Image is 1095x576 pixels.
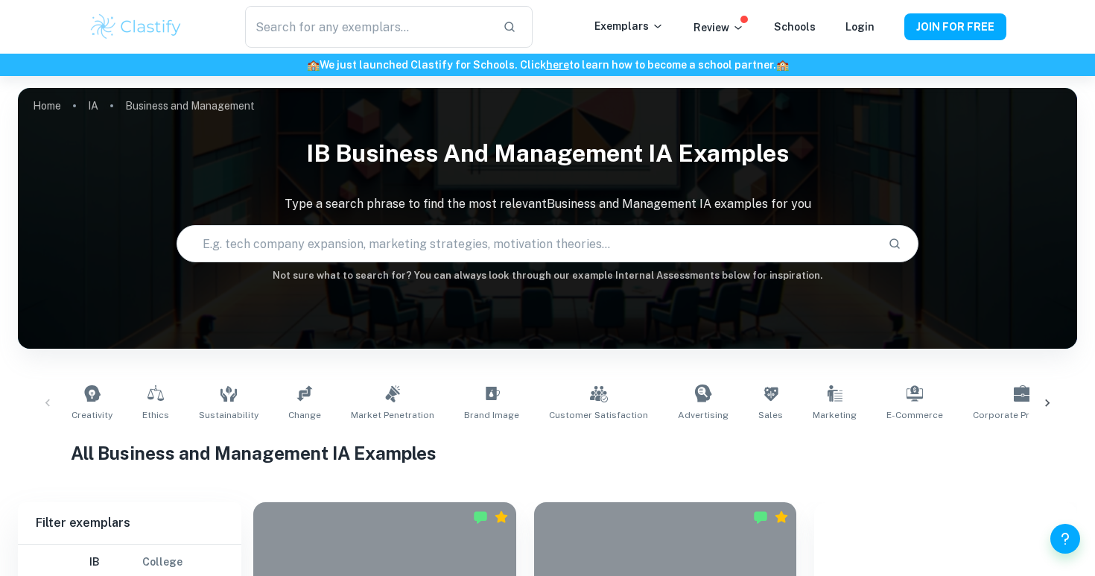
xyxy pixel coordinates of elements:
p: Review [693,19,744,36]
a: here [546,59,569,71]
button: Search [882,231,907,256]
span: Market Penetration [351,408,434,422]
a: Login [845,21,875,33]
a: Home [33,95,61,116]
span: Corporate Profitability [973,408,1072,422]
p: Business and Management [125,98,255,114]
span: Brand Image [464,408,519,422]
span: Advertising [678,408,729,422]
h6: Filter exemplars [18,502,241,544]
h1: All Business and Management IA Examples [71,440,1024,466]
span: Creativity [72,408,112,422]
span: Change [288,408,321,422]
input: Search for any exemplars... [245,6,491,48]
button: Help and Feedback [1050,524,1080,554]
span: Sales [758,408,783,422]
img: Marked [753,510,768,525]
img: Marked [473,510,488,525]
span: E-commerce [886,408,943,422]
div: Premium [774,510,789,525]
span: 🏫 [307,59,320,71]
span: Ethics [142,408,169,422]
p: Type a search phrase to find the most relevant Business and Management IA examples for you [18,195,1077,213]
img: Clastify logo [89,12,183,42]
h6: We just launched Clastify for Schools. Click to learn how to become a school partner. [3,57,1092,73]
p: Exemplars [594,18,664,34]
input: E.g. tech company expansion, marketing strategies, motivation theories... [177,223,875,265]
h6: Not sure what to search for? You can always look through our example Internal Assessments below f... [18,268,1077,283]
span: Customer Satisfaction [549,408,648,422]
span: Marketing [813,408,857,422]
div: Premium [494,510,509,525]
span: Sustainability [199,408,258,422]
span: 🏫 [776,59,789,71]
a: Schools [774,21,816,33]
h1: IB Business and Management IA examples [18,130,1077,177]
button: JOIN FOR FREE [904,13,1006,40]
a: IA [88,95,98,116]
